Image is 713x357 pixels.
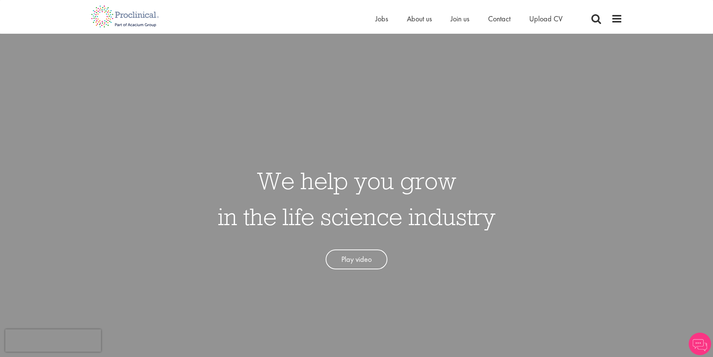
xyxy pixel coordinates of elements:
a: Upload CV [529,14,563,24]
h1: We help you grow in the life science industry [218,163,496,235]
img: Chatbot [689,333,711,355]
a: Play video [326,249,387,269]
a: Contact [488,14,511,24]
a: About us [407,14,432,24]
a: Jobs [375,14,388,24]
a: Join us [451,14,469,24]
